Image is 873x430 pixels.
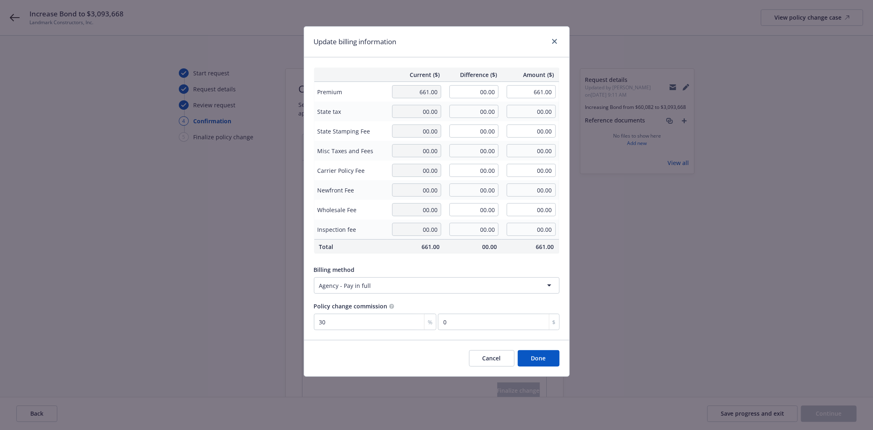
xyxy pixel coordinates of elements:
[507,242,554,251] span: 661.00
[318,88,384,96] span: Premium
[553,318,556,326] span: $
[550,36,559,46] a: close
[469,350,514,367] button: Cancel
[507,70,554,79] span: Amount ($)
[318,127,384,136] span: State Stamping Fee
[318,147,384,155] span: Misc Taxes and Fees
[314,266,355,274] span: Billing method
[318,206,384,214] span: Wholesale Fee
[318,107,384,116] span: State tax
[428,318,433,326] span: %
[318,225,384,234] span: Inspection fee
[449,70,497,79] span: Difference ($)
[392,70,440,79] span: Current ($)
[314,302,388,310] span: Policy change commission
[318,186,384,195] span: Newfront Fee
[318,166,384,175] span: Carrier Policy Fee
[392,242,440,251] span: 661.00
[449,242,497,251] span: 00.00
[319,242,383,251] span: Total
[518,350,559,367] button: Done
[314,36,397,47] h1: Update billing information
